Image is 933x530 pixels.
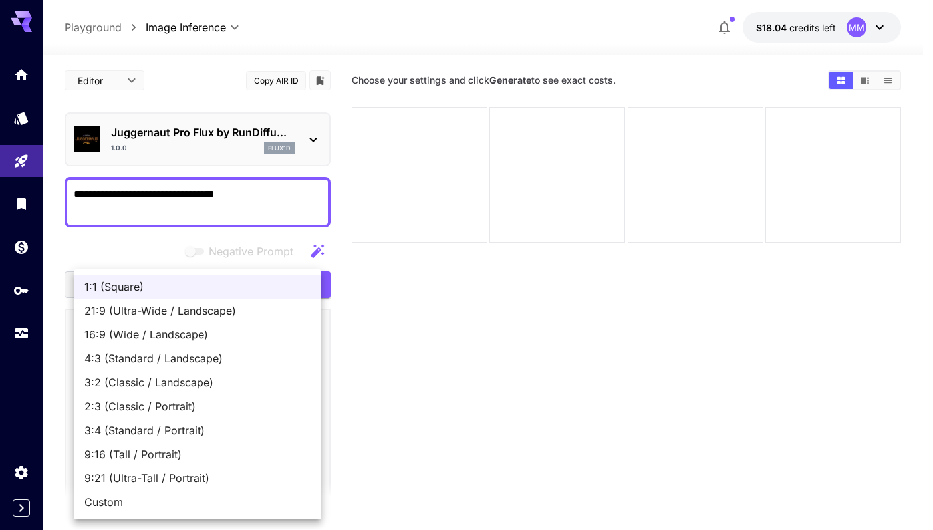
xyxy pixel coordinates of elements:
[84,374,311,390] span: 3:2 (Classic / Landscape)
[84,350,311,366] span: 4:3 (Standard / Landscape)
[84,303,311,319] span: 21:9 (Ultra-Wide / Landscape)
[84,327,311,342] span: 16:9 (Wide / Landscape)
[84,422,311,438] span: 3:4 (Standard / Portrait)
[84,494,311,510] span: Custom
[84,470,311,486] span: 9:21 (Ultra-Tall / Portrait)
[84,398,311,414] span: 2:3 (Classic / Portrait)
[84,279,311,295] span: 1:1 (Square)
[84,446,311,462] span: 9:16 (Tall / Portrait)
